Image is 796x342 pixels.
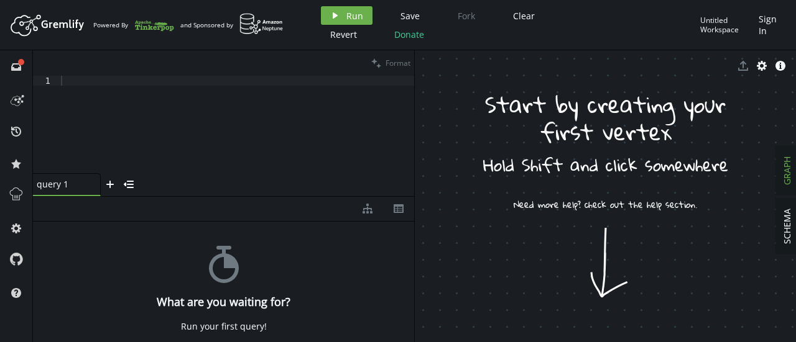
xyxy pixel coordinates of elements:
img: AWS Neptune [239,13,284,35]
button: Format [368,50,414,76]
span: query 1 [37,179,86,190]
span: Donate [394,29,424,40]
span: Clear [513,10,535,22]
button: Clear [504,6,544,25]
button: Donate [385,25,433,43]
button: Sign In [752,6,787,43]
button: Revert [321,25,366,43]
span: GRAPH [781,156,793,185]
button: Save [391,6,429,25]
span: Fork [458,10,475,22]
div: Run your first query! [181,321,267,332]
div: 1 [33,76,58,86]
div: Powered By [93,14,174,36]
div: and Sponsored by [180,13,284,37]
button: Fork [448,6,485,25]
span: SCHEMA [781,209,793,244]
button: Run [321,6,373,25]
span: Run [346,10,363,22]
span: Revert [330,29,357,40]
span: Save [400,10,420,22]
div: Untitled Workspace [700,16,752,35]
h4: What are you waiting for? [157,295,290,308]
span: Sign In [759,13,780,37]
span: Format [386,58,410,68]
